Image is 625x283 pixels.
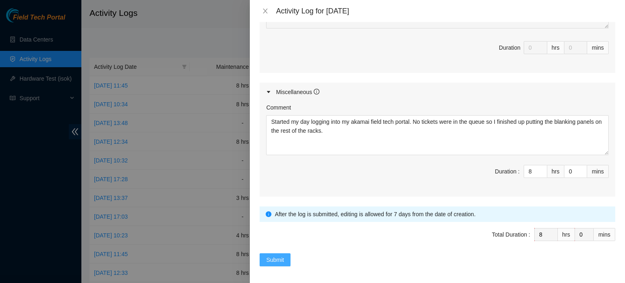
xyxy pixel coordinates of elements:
span: info-circle [314,89,319,94]
span: Submit [266,255,284,264]
div: Miscellaneous info-circle [260,83,615,101]
div: Activity Log for [DATE] [276,7,615,15]
div: Duration : [495,167,520,176]
div: hrs [547,41,564,54]
div: Total Duration : [492,230,530,239]
div: mins [594,228,615,241]
span: caret-right [266,90,271,94]
div: Duration [499,43,520,52]
label: Comment [266,103,291,112]
button: Close [260,7,271,15]
div: mins [587,165,609,178]
div: Miscellaneous [276,88,319,97]
div: hrs [547,165,564,178]
div: hrs [558,228,575,241]
span: info-circle [266,211,271,217]
div: mins [587,41,609,54]
textarea: Comment [266,115,609,155]
div: After the log is submitted, editing is allowed for 7 days from the date of creation. [275,210,609,219]
button: Submit [260,253,291,266]
span: close [262,8,269,14]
